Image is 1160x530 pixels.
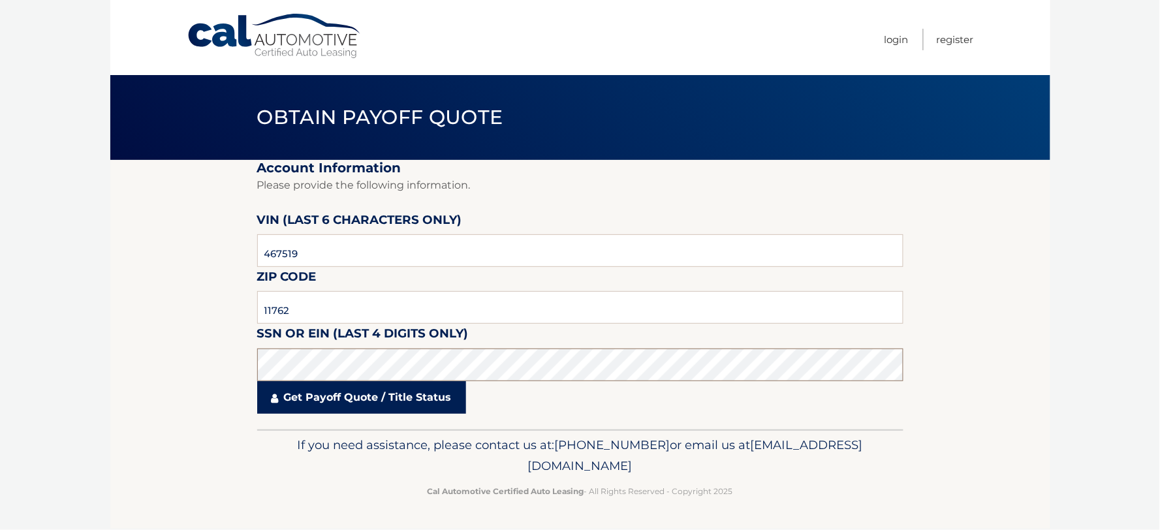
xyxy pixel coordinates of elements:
a: Get Payoff Quote / Title Status [257,381,466,414]
label: Zip Code [257,267,317,291]
span: Obtain Payoff Quote [257,105,503,129]
a: Register [937,29,974,50]
strong: Cal Automotive Certified Auto Leasing [428,486,584,496]
span: [PHONE_NUMBER] [555,437,670,452]
label: VIN (last 6 characters only) [257,210,462,234]
h2: Account Information [257,160,903,176]
p: Please provide the following information. [257,176,903,195]
label: SSN or EIN (last 4 digits only) [257,324,469,348]
a: Login [885,29,909,50]
p: If you need assistance, please contact us at: or email us at [266,435,895,476]
p: - All Rights Reserved - Copyright 2025 [266,484,895,498]
a: Cal Automotive [187,13,363,59]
